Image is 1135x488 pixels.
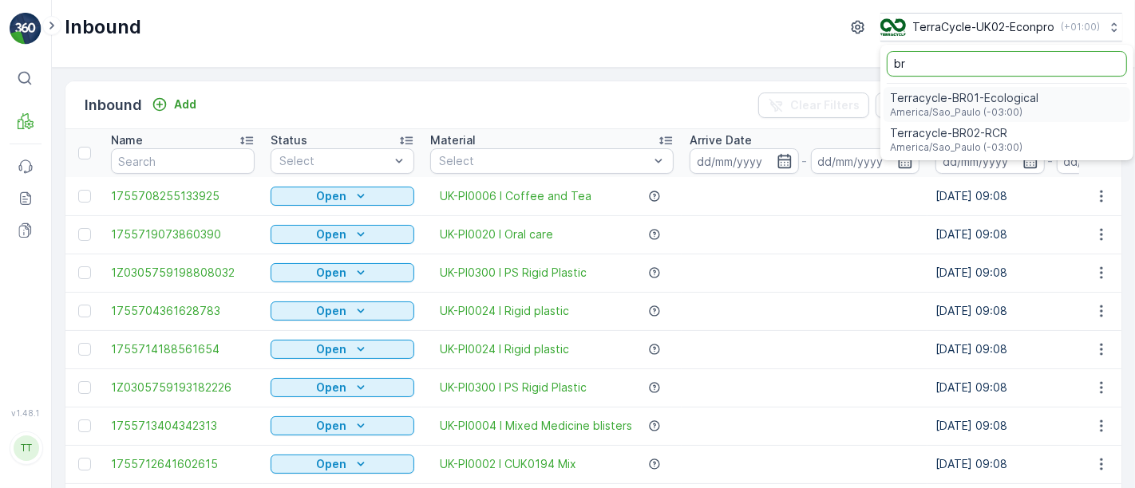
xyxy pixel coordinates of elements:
[790,97,860,113] p: Clear Filters
[440,265,587,281] a: UK-PI0300 I PS Rigid Plastic
[111,226,255,242] a: 1755719073860390
[440,456,576,472] a: UK-PI0002 I CUK0194 Mix
[690,148,799,174] input: dd/mm/yyyy
[271,301,414,321] button: Open
[890,141,1022,154] span: America/Sao_Paulo (-03:00)
[316,265,346,281] p: Open
[174,96,196,112] p: Add
[78,305,91,317] div: Toggle Row Selected
[880,45,1133,160] ul: Menu
[271,263,414,282] button: Open
[440,226,553,242] a: UK-PI0020 I Oral care
[78,190,91,203] div: Toggle Row Selected
[111,380,255,396] a: 1Z0305759193182226
[690,132,752,148] p: Arrive Date
[440,188,591,204] a: UK-PI0006 I Coffee and Tea
[111,132,143,148] p: Name
[85,94,142,116] p: Inbound
[880,18,906,36] img: terracycle_logo_wKaHoWT.png
[316,188,346,204] p: Open
[78,228,91,241] div: Toggle Row Selected
[271,455,414,474] button: Open
[316,418,346,434] p: Open
[316,341,346,357] p: Open
[78,419,91,432] div: Toggle Row Selected
[890,90,1038,106] span: Terracycle-BR01-Ecological
[890,106,1038,119] span: America/Sao_Paulo (-03:00)
[271,416,414,435] button: Open
[111,341,255,357] a: 1755714188561654
[316,303,346,319] p: Open
[440,303,569,319] a: UK-PI0024 I Rigid plastic
[811,148,920,174] input: dd/mm/yyyy
[78,458,91,470] div: Toggle Row Selected
[78,266,91,279] div: Toggle Row Selected
[935,148,1045,174] input: dd/mm/yyyy
[440,380,587,396] a: UK-PI0300 I PS Rigid Plastic
[316,456,346,472] p: Open
[758,92,869,118] button: Clear Filters
[1061,21,1100,33] p: ( +01:00 )
[111,148,255,174] input: Search
[111,188,255,204] a: 1755708255133925
[316,380,346,396] p: Open
[440,341,569,357] a: UK-PI0024 I Rigid plastic
[271,225,414,244] button: Open
[440,418,632,434] a: UK-PI0004 I Mixed Medicine blisters
[145,95,203,114] button: Add
[111,418,255,434] a: 1755713404342313
[65,14,141,40] p: Inbound
[1048,152,1054,171] p: -
[802,152,808,171] p: -
[876,92,954,118] button: Export
[78,343,91,356] div: Toggle Row Selected
[880,13,1122,41] button: TerraCycle-UK02-Econpro(+01:00)
[111,265,255,281] a: 1Z0305759198808032
[890,125,1022,141] span: Terracycle-BR02-RCR
[439,153,649,169] p: Select
[271,187,414,206] button: Open
[10,408,42,418] span: v 1.48.1
[430,132,476,148] p: Material
[78,381,91,394] div: Toggle Row Selected
[10,421,42,475] button: TT
[271,132,307,148] p: Status
[14,435,39,461] div: TT
[111,303,255,319] a: 1755704361628783
[279,153,390,169] p: Select
[271,340,414,359] button: Open
[887,51,1127,77] input: Search...
[316,226,346,242] p: Open
[912,19,1054,35] p: TerraCycle-UK02-Econpro
[111,456,255,472] a: 1755712641602615
[10,13,42,45] img: logo
[271,378,414,397] button: Open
